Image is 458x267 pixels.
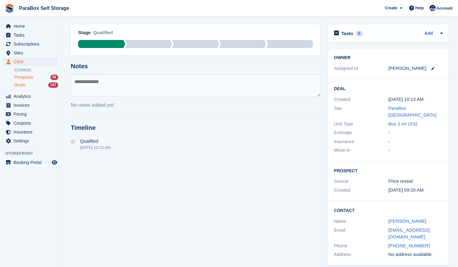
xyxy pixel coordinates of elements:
div: Phone [334,242,388,249]
span: Subscriptions [14,40,50,48]
div: [PERSON_NAME] [388,65,426,72]
a: Add [424,30,433,37]
span: Analytics [14,92,50,101]
div: Address [334,251,388,258]
div: Insurance [334,138,388,145]
span: Prospects [14,74,33,80]
span: Help [415,5,424,11]
div: Email [334,227,388,241]
a: [PHONE_NUMBER] [388,243,430,248]
span: CRM [14,58,50,66]
div: 0 [356,31,363,36]
a: Box 2 m² (XS) [388,121,417,126]
h2: Timeline [71,124,320,131]
a: menu [3,110,58,118]
span: Sites [14,49,50,57]
span: Invoices [14,101,50,110]
a: menu [3,128,58,136]
div: [DATE] 09:20 AM [388,187,443,194]
div: No address available. [388,251,443,258]
span: Deals [14,82,25,88]
span: No notes added yet [71,102,114,108]
a: menu [3,92,58,101]
div: Unit Type [334,121,388,128]
a: menu [3,31,58,39]
h2: Notes [71,63,320,70]
span: Settings [14,137,50,145]
span: Account [436,5,452,11]
span: Insurance [14,128,50,136]
a: menu [3,58,58,66]
span: Qualified [80,139,98,144]
a: Preview store [51,159,58,166]
a: menu [3,49,58,57]
div: Qualified [93,29,113,40]
div: Estimate [334,129,388,136]
div: - [388,147,443,154]
h2: Owner [334,55,443,60]
span: Tasks [14,31,50,39]
div: Price reveal [388,178,443,185]
img: Gaspard Frey [429,5,436,11]
span: Storefront [6,150,61,157]
div: Created [334,96,388,103]
div: - [388,138,443,145]
a: menu [3,101,58,110]
a: ParaBox Self Storage [17,3,72,13]
div: 107 [48,82,58,88]
span: Home [14,22,50,30]
a: Prospects 56 [14,74,58,81]
div: [DATE] 10:13 AM [80,145,110,150]
a: menu [3,137,58,145]
a: [EMAIL_ADDRESS][DOMAIN_NAME] [388,227,429,240]
a: ParaBox [GEOGRAPHIC_DATA] [388,106,436,118]
a: menu [3,158,58,167]
span: Coupons [14,119,50,127]
span: Booking Portal [14,158,50,167]
a: Deals 107 [14,82,58,88]
h2: Contact [334,207,443,213]
a: menu [3,40,58,48]
div: 56 [50,75,58,80]
div: [DATE] 10:13 AM [388,96,443,103]
img: stora-icon-8386f47178a22dfd0bd8f6a31ec36ba5ce8667c1dd55bd0f319d3a0aa187defe.svg [5,4,14,13]
h2: Prospect [334,167,443,173]
span: Create [385,5,397,11]
div: Created [334,187,388,194]
div: Site [334,105,388,119]
a: menu [3,119,58,127]
h2: Tasks [341,31,353,36]
div: Name [334,218,388,225]
div: Source [334,178,388,185]
a: Contacts [14,67,58,73]
a: [PERSON_NAME] [388,218,426,224]
h2: Deal [334,85,443,91]
div: Stage [78,29,91,36]
div: - [388,129,443,136]
div: Assigned to [334,65,388,72]
a: menu [3,22,58,30]
div: Move-in [334,147,388,154]
span: Pricing [14,110,50,118]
